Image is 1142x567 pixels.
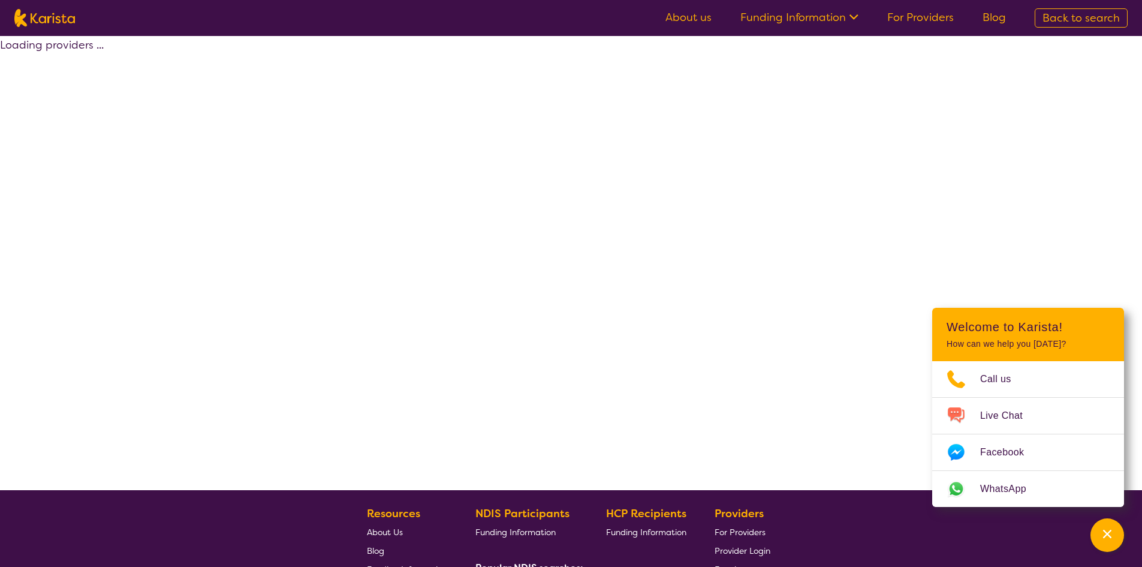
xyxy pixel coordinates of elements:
a: Blog [983,10,1006,25]
span: Provider Login [715,545,770,556]
a: Provider Login [715,541,770,560]
span: Call us [980,370,1026,388]
a: Funding Information [606,523,686,541]
a: Back to search [1035,8,1128,28]
span: Funding Information [606,527,686,538]
span: WhatsApp [980,480,1041,498]
a: Funding Information [475,523,578,541]
img: Karista logo [14,9,75,27]
a: About us [665,10,712,25]
span: Back to search [1042,11,1120,25]
div: Channel Menu [932,308,1124,507]
a: Blog [367,541,447,560]
span: Facebook [980,443,1038,461]
span: For Providers [715,527,766,538]
ul: Choose channel [932,361,1124,507]
b: NDIS Participants [475,506,570,521]
h2: Welcome to Karista! [947,320,1110,334]
span: Blog [367,545,384,556]
a: Web link opens in a new tab. [932,471,1124,507]
span: Funding Information [475,527,556,538]
a: About Us [367,523,447,541]
a: For Providers [715,523,770,541]
b: HCP Recipients [606,506,686,521]
button: Channel Menu [1090,518,1124,552]
span: About Us [367,527,403,538]
a: Funding Information [740,10,858,25]
a: For Providers [887,10,954,25]
p: How can we help you [DATE]? [947,339,1110,349]
span: Live Chat [980,407,1037,425]
b: Providers [715,506,764,521]
b: Resources [367,506,420,521]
